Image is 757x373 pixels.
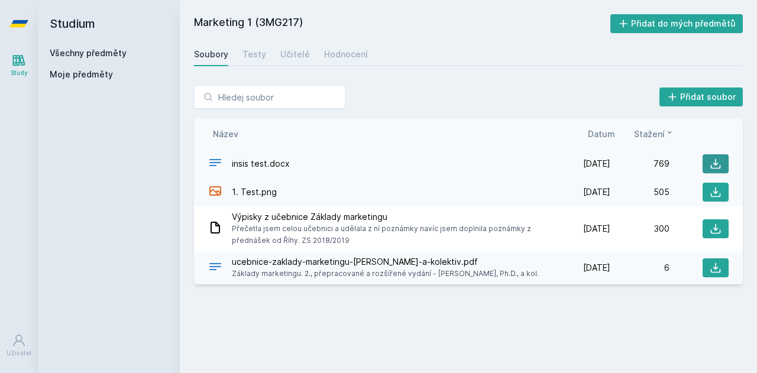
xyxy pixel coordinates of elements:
span: [DATE] [583,186,610,198]
button: Přidat soubor [659,87,743,106]
a: Testy [242,43,266,66]
span: Výpisky z učebnice Základy marketingu [232,211,546,223]
button: Přidat do mých předmětů [610,14,743,33]
h2: Marketing 1 (3MG217) [194,14,610,33]
div: Soubory [194,48,228,60]
div: 505 [610,186,669,198]
span: [DATE] [583,223,610,235]
a: Uživatel [2,327,35,364]
span: [DATE] [583,158,610,170]
div: DOCX [208,155,222,173]
div: Study [11,69,28,77]
div: 6 [610,262,669,274]
span: Moje předměty [50,69,113,80]
div: 769 [610,158,669,170]
span: insis test.docx [232,158,290,170]
span: Základy marketingu. 2., přepracované a rozšířené vydání - [PERSON_NAME], Ph.D., a kol. [232,268,539,280]
input: Hledej soubor [194,85,345,109]
div: 300 [610,223,669,235]
a: Soubory [194,43,228,66]
button: Stažení [634,128,674,140]
span: 1. Test.png [232,186,277,198]
div: Testy [242,48,266,60]
div: Hodnocení [324,48,368,60]
div: PDF [208,260,222,277]
div: Uživatel [7,349,31,358]
div: PNG [208,184,222,201]
button: Datum [588,128,615,140]
a: Study [2,47,35,83]
div: Učitelé [280,48,310,60]
span: Přečetla jsem celou učebnici a udělala z ní poznámky navíc jsem doplnila poznámky z přednášek od ... [232,223,546,246]
a: Hodnocení [324,43,368,66]
a: Učitelé [280,43,310,66]
span: Stažení [634,128,665,140]
a: Všechny předměty [50,48,127,58]
button: Název [213,128,238,140]
span: [DATE] [583,262,610,274]
span: ucebnice-zaklady-marketingu-[PERSON_NAME]-a-kolektiv.pdf [232,256,539,268]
